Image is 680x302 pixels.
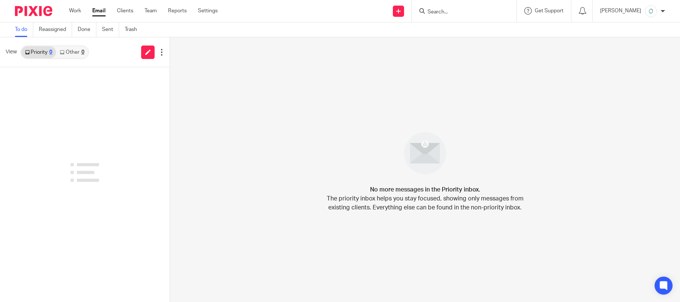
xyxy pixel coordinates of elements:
a: Other0 [56,46,88,58]
span: Get Support [535,8,563,13]
div: 0 [81,50,84,55]
p: The priority inbox helps you stay focused, showing only messages from existing clients. Everythin... [326,194,524,212]
span: View [6,48,17,56]
a: Team [145,7,157,15]
h4: No more messages in the Priority inbox. [370,185,480,194]
img: image [399,127,451,179]
input: Search [427,9,494,16]
a: Work [69,7,81,15]
p: [PERSON_NAME] [600,7,641,15]
a: Reassigned [39,22,72,37]
a: Email [92,7,106,15]
a: Done [78,22,96,37]
a: Clients [117,7,133,15]
a: Trash [125,22,143,37]
a: Priority0 [21,46,56,58]
img: Pixie [15,6,52,16]
a: Settings [198,7,218,15]
a: To do [15,22,33,37]
a: Reports [168,7,187,15]
a: Sent [102,22,119,37]
img: a---sample2.png [645,5,657,17]
div: 0 [49,50,52,55]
